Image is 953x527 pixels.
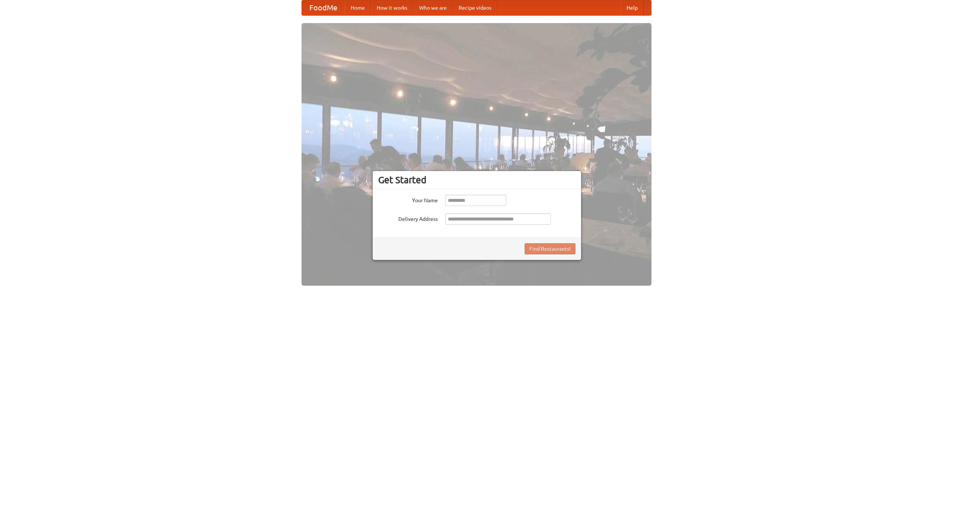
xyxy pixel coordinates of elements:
a: FoodMe [302,0,345,15]
button: Find Restaurants! [525,243,576,254]
label: Delivery Address [378,213,438,223]
a: Home [345,0,371,15]
h3: Get Started [378,174,576,185]
a: Who we are [413,0,453,15]
a: How it works [371,0,413,15]
a: Help [621,0,644,15]
a: Recipe videos [453,0,497,15]
label: Your Name [378,195,438,204]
